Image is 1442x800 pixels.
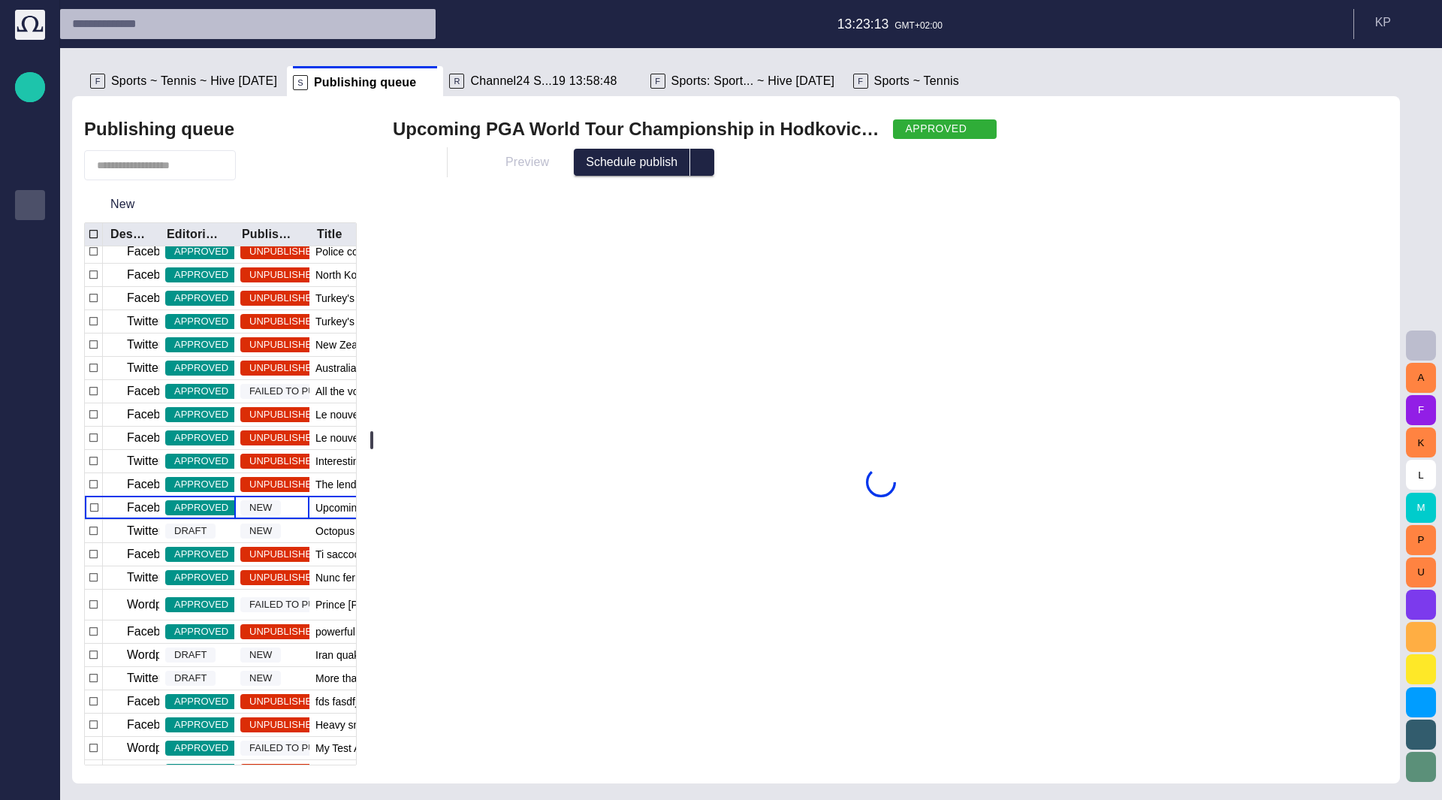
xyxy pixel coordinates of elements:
span: Le nouveau premier ministre égyptien, Hazem Beblaoui, a déclaré, jeudi 11 juillet, qu'il n'exclua... [315,430,538,445]
p: Social Media [21,406,39,421]
span: APPROVED [165,547,237,562]
span: NEW [240,671,281,686]
button: A [1406,363,1436,393]
span: Octopus TV tweets followed by http://www.synthmedia.co.uk [315,524,538,539]
p: Administration [21,286,39,301]
div: Octopus [15,521,45,551]
span: FAILED TO PUBLISH [240,741,352,756]
button: New [84,191,140,218]
span: All the voters voted 100 percent in favour of our great lead [315,384,538,399]
p: Twitter [127,452,162,470]
span: APPROVED [165,597,237,612]
span: My Test Article hello dolly [315,741,497,756]
p: Twitter [127,569,162,587]
span: UNPUBLISHED [240,361,327,376]
p: Facebook [127,266,179,284]
p: Facebook [127,243,179,261]
span: powerful earthquake has killed four people in southern Iran, close to the country's only nuclear ... [315,624,538,639]
div: Media-test with filter [15,310,45,340]
span: APPROVED [165,314,237,329]
div: FSports: Sport... ~ Hive [DATE] [644,66,847,96]
p: Twitter [127,359,162,377]
p: Twitter [127,336,162,354]
span: UNPUBLISHED [240,477,327,492]
span: Media-test with filter [21,316,39,334]
span: APPROVED [165,337,237,352]
p: Facebook [127,475,179,494]
p: Wordpress Reunion [127,646,233,664]
span: Publishing queue [21,196,39,214]
span: Police could be seen patrolling the area around the German chancellory and sadpksajdlkcjsal [315,244,538,259]
span: Octopus [21,527,39,545]
p: Twitter [127,522,162,540]
ul: main menu [15,130,45,551]
button: select publish option [690,149,714,176]
span: [PERSON_NAME]'s media (playout) [21,346,39,364]
span: APPROVED [165,741,237,756]
p: Octopus [21,527,39,542]
span: APPROVED [165,267,237,282]
p: Facebook [127,499,179,517]
span: UNPUBLISHED [240,337,327,352]
span: More than 150 of those hurt were still in the hospital as of [315,671,538,686]
span: UNPUBLISHED [240,314,327,329]
div: Publishing status [242,227,297,242]
button: M [1406,493,1436,523]
p: Rundowns [21,136,39,151]
p: Facebook [127,382,179,400]
span: Turkey's Deputy PM Bulent Arinc has apologised to protesters injured in demonstrations opposing t... [315,291,538,306]
div: [URL][DOMAIN_NAME] [15,460,45,491]
span: Australia Innings63 for 2 (14.5 overs) [315,361,488,376]
p: Publishing queue [21,196,39,211]
span: UNPUBLISHED [240,454,327,469]
span: NEW [240,648,281,663]
div: Title [317,227,342,242]
span: UNPUBLISHED [240,291,327,306]
span: [URL][DOMAIN_NAME] [21,466,39,485]
span: Sports ~ Tennis ~ Hive [DATE] [111,74,277,89]
span: APPROVED [165,500,237,515]
span: APPROVED [165,570,237,585]
span: APPROVED [165,407,237,422]
span: Administration [21,286,39,304]
span: UNPUBLISHED [240,267,327,282]
span: FAILED TO PUBLISH [240,597,352,612]
div: Media [15,250,45,280]
span: The lender saw little respite in the rate at which it had to write off bad loans due to the prope... [315,477,538,492]
span: Ti saccoooo sono così felice che ci siamo sposati non vedevo l'ora da adesso in poi staremo insie... [315,547,538,562]
div: FSports ~ Tennis [847,66,986,96]
div: Destination [110,227,147,242]
div: Editorial status [167,227,222,242]
p: Media-test with filter [21,316,39,331]
span: Social Media [21,406,39,424]
div: FSports ~ Tennis ~ Hive [DATE] [84,66,287,96]
span: Upcoming PGA World Tour Championship in Hodkovicky introducing the uprising star Gabrielis Jankol... [315,500,538,515]
h2: Upcoming PGA World Tour Championship in Hodkovicky introducing the uprising star Gabrielis Jankol... [393,117,881,141]
span: Interesting article on the BBC website: http://www.bbc.co.uk/news/world-us-canada-23265238 [315,454,538,469]
p: 13:23:13 [837,14,889,34]
div: Button group with publish options [574,149,714,176]
p: Facebook [127,429,179,447]
p: Wordpress Reunion [127,596,233,614]
div: SPublishing queue [287,66,443,96]
p: [PERSON_NAME]'s media (playout) [21,346,39,361]
span: UNPUBLISHED [240,624,327,639]
span: New Zealand vs Australia ICC match today at 1030 [315,337,538,352]
span: fds fasdfjkadsldsjah dsakjlfh sadkjl [315,694,475,709]
span: Story folders [21,166,39,184]
span: Publishing queue [314,75,416,90]
span: APPROVED [165,291,237,306]
img: Octopus News Room [15,10,45,40]
span: North Korea cut off the military hotline unilaterally today as a prot [315,267,538,282]
button: F [1406,395,1436,425]
p: F [650,74,665,89]
span: APPROVED [165,244,237,259]
span: UNPUBLISHED [240,244,327,259]
span: UNPUBLISHED [240,694,327,709]
span: NEW [240,500,281,515]
p: Facebook [127,545,179,563]
span: APPROVED [165,624,237,639]
span: DRAFT [165,524,216,539]
p: Editorial Admin [21,436,39,451]
button: APPROVED [893,119,997,139]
